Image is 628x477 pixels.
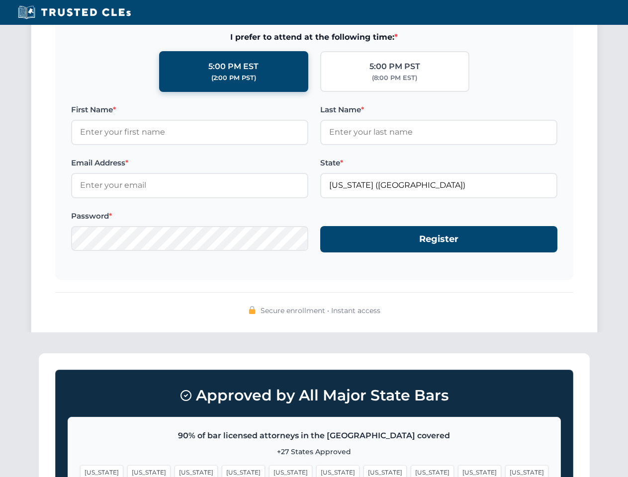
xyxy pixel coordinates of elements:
[71,31,557,44] span: I prefer to attend at the following time:
[208,60,259,73] div: 5:00 PM EST
[71,210,308,222] label: Password
[80,446,548,457] p: +27 States Approved
[71,157,308,169] label: Email Address
[71,104,308,116] label: First Name
[372,73,417,83] div: (8:00 PM EST)
[68,382,561,409] h3: Approved by All Major State Bars
[320,226,557,252] button: Register
[248,306,256,314] img: 🔒
[320,157,557,169] label: State
[211,73,256,83] div: (2:00 PM PST)
[320,104,557,116] label: Last Name
[261,305,380,316] span: Secure enrollment • Instant access
[320,120,557,145] input: Enter your last name
[71,120,308,145] input: Enter your first name
[80,429,548,442] p: 90% of bar licensed attorneys in the [GEOGRAPHIC_DATA] covered
[369,60,420,73] div: 5:00 PM PST
[320,173,557,198] input: Florida (FL)
[71,173,308,198] input: Enter your email
[15,5,134,20] img: Trusted CLEs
